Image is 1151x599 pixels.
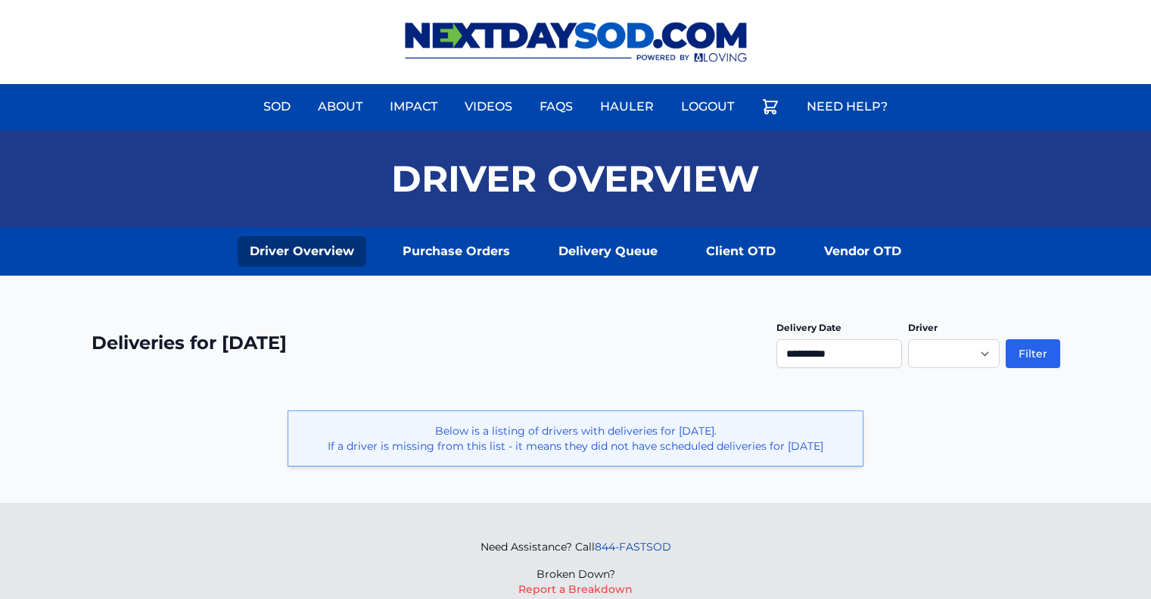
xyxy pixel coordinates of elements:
a: Vendor OTD [812,236,913,267]
a: Client OTD [694,236,788,267]
button: Report a Breakdown [518,582,633,597]
a: 844-FASTSOD [595,540,671,554]
h1: Driver Overview [391,161,760,197]
a: Hauler [591,89,663,125]
button: Filter [1006,339,1060,368]
a: Delivery Queue [546,236,670,267]
label: Driver [908,322,938,333]
p: Need Assistance? Call [481,539,671,554]
h2: Deliveries for [DATE] [92,331,287,355]
a: Impact [381,89,446,125]
a: Need Help? [798,89,897,125]
a: Logout [672,89,743,125]
a: FAQs [530,89,582,125]
a: Purchase Orders [390,236,522,267]
a: Driver Overview [238,236,366,267]
a: About [309,89,372,125]
p: Broken Down? [481,566,671,582]
a: Videos [456,89,521,125]
p: Below is a listing of drivers with deliveries for [DATE]. If a driver is missing from this list -... [300,423,851,454]
label: Delivery Date [776,322,841,333]
a: Sod [254,89,300,125]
